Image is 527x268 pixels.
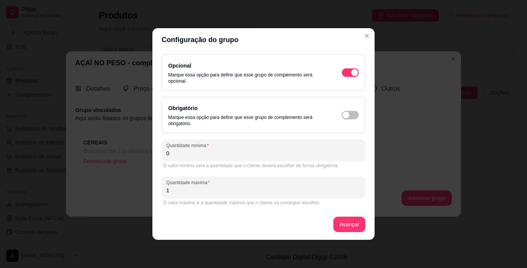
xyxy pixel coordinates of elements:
div: O valor máximo é a quantidade máxima que o cliente irá conseguir escolher. [163,200,364,206]
label: Obrigatório [168,105,198,111]
button: Avançar [333,217,365,232]
p: Marque essa opção para definir que esse grupo de complemento será obrigatório. [168,114,326,127]
p: Marque essa opção para definir que esse grupo de complemento será opcional. [168,72,326,84]
button: Close [361,30,373,42]
input: Quantidade máxima [166,187,361,194]
label: Quantidade máxima [166,179,213,186]
input: Quantidade mínima [166,149,361,157]
header: Configuração do grupo [152,28,375,51]
label: Quantidade mínima [166,142,211,149]
div: O valor mínimo será a quantidade que o cliente deverá escolher de forma obrigatória. [163,163,364,169]
label: Opcional [168,63,191,69]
